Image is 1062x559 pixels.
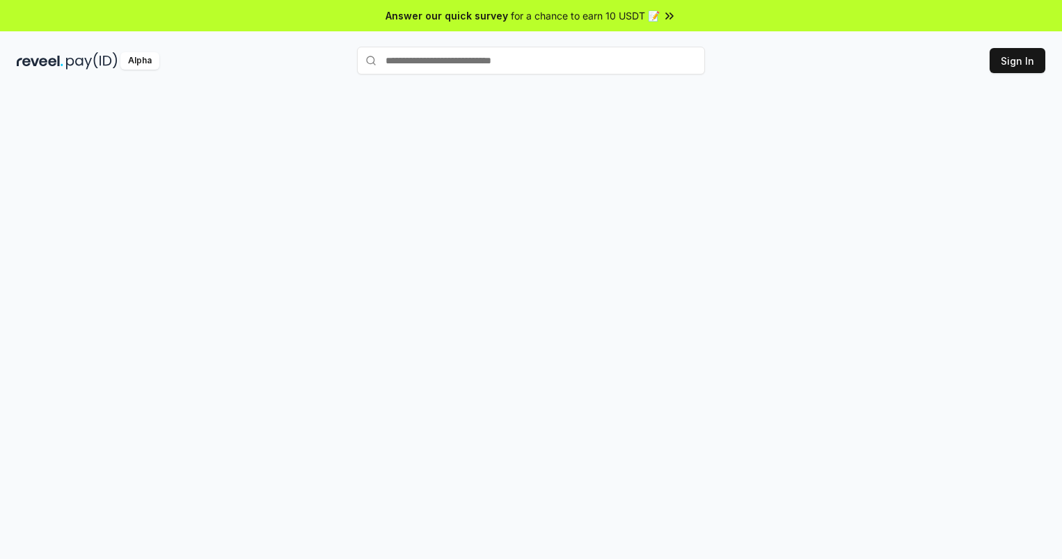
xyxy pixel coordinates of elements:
div: Alpha [120,52,159,70]
img: reveel_dark [17,52,63,70]
span: for a chance to earn 10 USDT 📝 [511,8,660,23]
button: Sign In [990,48,1045,73]
img: pay_id [66,52,118,70]
span: Answer our quick survey [386,8,508,23]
